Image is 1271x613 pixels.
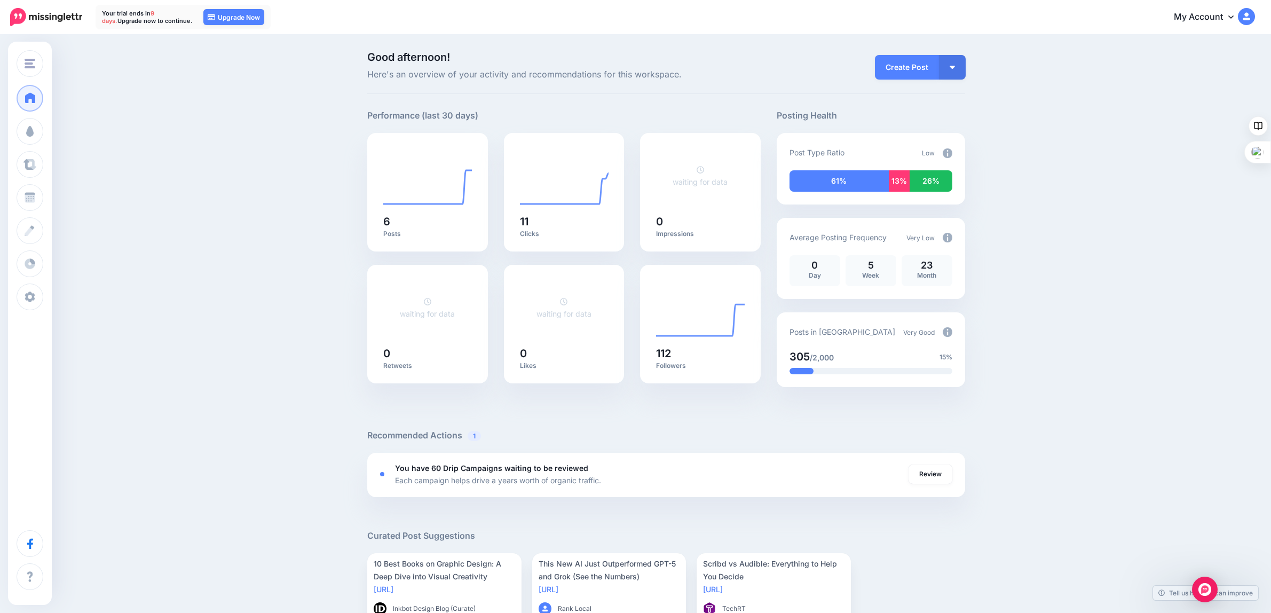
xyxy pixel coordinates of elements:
p: 5 [851,261,891,270]
img: info-circle-grey.png [943,327,952,337]
a: [URL] [703,585,723,594]
h5: Performance (last 30 days) [367,109,478,122]
p: Likes [520,361,609,370]
span: Very Good [903,328,935,336]
span: Month [917,271,936,279]
span: Very Low [906,234,935,242]
a: My Account [1163,4,1255,30]
a: [URL] [539,585,558,594]
p: 23 [907,261,947,270]
img: info-circle-grey.png [943,148,952,158]
span: 9 days. [102,10,154,25]
span: Low [922,149,935,157]
span: 15% [940,352,952,363]
a: [URL] [374,585,393,594]
p: Retweets [383,361,472,370]
p: Post Type Ratio [790,146,844,159]
a: Create Post [875,55,939,80]
p: Your trial ends in Upgrade now to continue. [102,10,193,25]
h5: 11 [520,216,609,227]
div: Open Intercom Messenger [1192,577,1218,602]
p: Each campaign helps drive a years worth of organic traffic. [395,474,601,486]
div: 15% of your posts in the last 30 days have been from Drip Campaigns [790,368,814,374]
p: Average Posting Frequency [790,231,887,243]
img: menu.png [25,59,35,68]
span: Good afternoon! [367,51,450,64]
h5: 0 [520,348,609,359]
div: 26% of your posts in the last 30 days were manually created (i.e. were not from Drip Campaigns or... [910,170,952,192]
h5: Recommended Actions [367,429,965,442]
span: Here's an overview of your activity and recommendations for this workspace. [367,68,761,82]
span: /2,000 [810,353,834,362]
p: Impressions [656,230,745,238]
div: 13% of your posts in the last 30 days have been from Curated content [889,170,910,192]
a: waiting for data [673,165,728,186]
div: 61% of your posts in the last 30 days have been from Drip Campaigns [790,170,889,192]
p: 0 [795,261,835,270]
h5: 6 [383,216,472,227]
p: Posts in [GEOGRAPHIC_DATA] [790,326,895,338]
h5: 112 [656,348,745,359]
a: Tell us how we can improve [1153,586,1258,600]
img: Missinglettr [10,8,82,26]
p: Followers [656,361,745,370]
span: Day [809,271,821,279]
b: You have 60 Drip Campaigns waiting to be reviewed [395,463,588,473]
div: <div class='status-dot small red margin-right'></div>Error [380,472,384,476]
a: waiting for data [400,297,455,318]
span: Week [862,271,879,279]
h5: 0 [656,216,745,227]
a: Upgrade Now [203,9,264,25]
span: 305 [790,350,810,363]
span: 1 [468,431,481,441]
div: Scribd vs Audible: Everything to Help You Decide [703,557,844,583]
a: waiting for data [536,297,591,318]
a: Review [909,465,952,484]
h5: Curated Post Suggestions [367,529,965,543]
img: info-circle-grey.png [943,233,952,242]
h5: Posting Health [777,109,965,122]
p: Clicks [520,230,609,238]
p: Posts [383,230,472,238]
h5: 0 [383,348,472,359]
div: This New AI Just Outperformed GPT-5 and Grok (See the Numbers) [539,557,680,583]
img: arrow-down-white.png [950,66,955,69]
div: 10 Best Books on Graphic Design: A Deep Dive into Visual Creativity [374,557,515,583]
